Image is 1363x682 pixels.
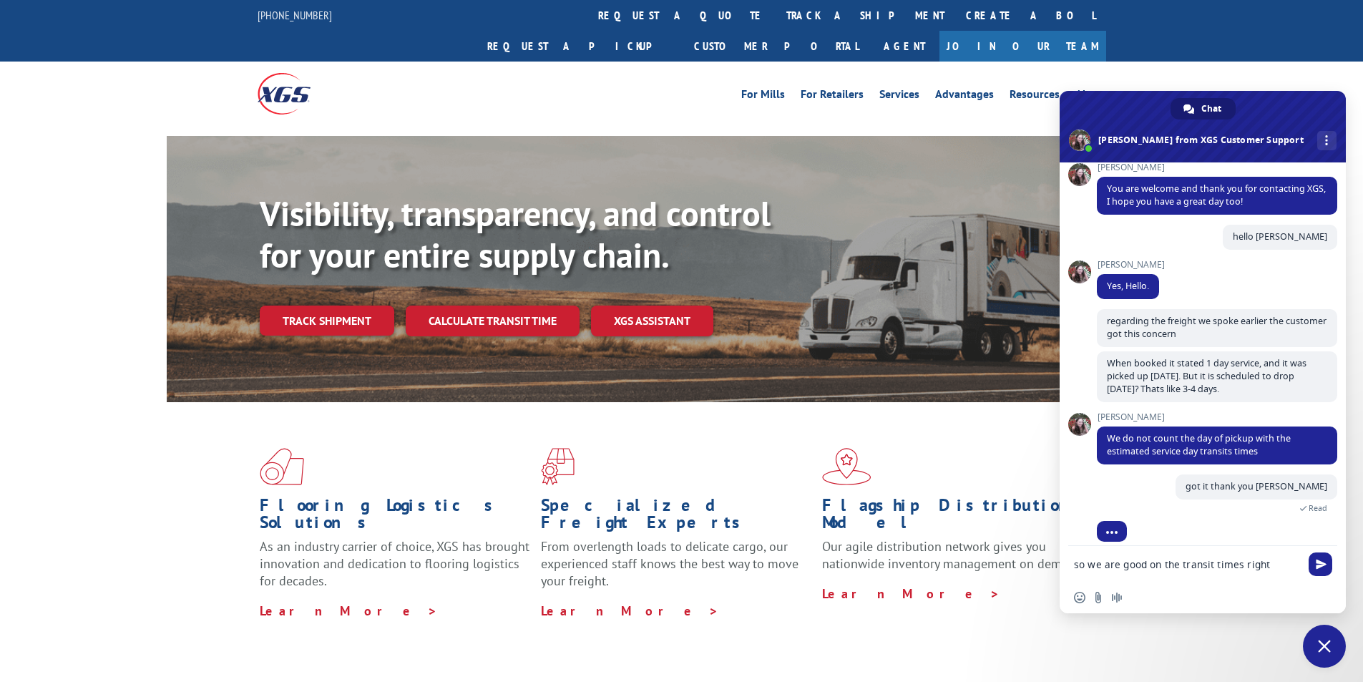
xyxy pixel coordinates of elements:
p: From overlength loads to delicate cargo, our experienced staff knows the best way to move your fr... [541,538,811,602]
img: xgs-icon-total-supply-chain-intelligence-red [260,448,304,485]
img: xgs-icon-flagship-distribution-model-red [822,448,871,485]
a: XGS ASSISTANT [591,306,713,336]
a: About [1075,89,1106,104]
div: Close chat [1303,625,1346,668]
span: Audio message [1111,592,1123,603]
a: Learn More > [260,603,438,619]
span: Send [1309,552,1332,576]
span: You are welcome and thank you for contacting XGS, I hope you have a great day too! [1107,182,1326,208]
span: Yes, Hello. [1107,280,1149,292]
span: regarding the freight we spoke earlier the customer got this concern [1107,315,1327,340]
a: Learn More > [541,603,719,619]
span: As an industry carrier of choice, XGS has brought innovation and dedication to flooring logistics... [260,538,529,589]
b: Visibility, transparency, and control for your entire supply chain. [260,191,771,277]
span: Chat [1201,98,1221,120]
img: xgs-icon-focused-on-flooring-red [541,448,575,485]
span: Insert an emoji [1074,592,1085,603]
div: More channels [1317,131,1337,150]
a: Services [879,89,919,104]
h1: Specialized Freight Experts [541,497,811,538]
span: Our agile distribution network gives you nationwide inventory management on demand. [822,538,1085,572]
h1: Flooring Logistics Solutions [260,497,530,538]
div: Chat [1171,98,1236,120]
span: We do not count the day of pickup with the estimated service day transits times [1107,432,1291,457]
span: hello [PERSON_NAME] [1233,230,1327,243]
span: [PERSON_NAME] [1097,162,1337,172]
a: Resources [1010,89,1060,104]
a: Advantages [935,89,994,104]
span: got it thank you [PERSON_NAME] [1186,480,1327,492]
span: When booked it stated 1 day service, and it was picked up [DATE]. But it is scheduled to drop [DA... [1107,357,1306,395]
a: For Mills [741,89,785,104]
a: Agent [869,31,939,62]
a: Learn More > [822,585,1000,602]
textarea: Compose your message... [1074,558,1300,571]
a: Request a pickup [477,31,683,62]
a: Calculate transit time [406,306,580,336]
span: Send a file [1093,592,1104,603]
span: [PERSON_NAME] [1097,412,1337,422]
a: Customer Portal [683,31,869,62]
h1: Flagship Distribution Model [822,497,1093,538]
a: For Retailers [801,89,864,104]
a: Track shipment [260,306,394,336]
span: Read [1309,503,1327,513]
span: [PERSON_NAME] [1097,260,1165,270]
a: Join Our Team [939,31,1106,62]
a: [PHONE_NUMBER] [258,8,332,22]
